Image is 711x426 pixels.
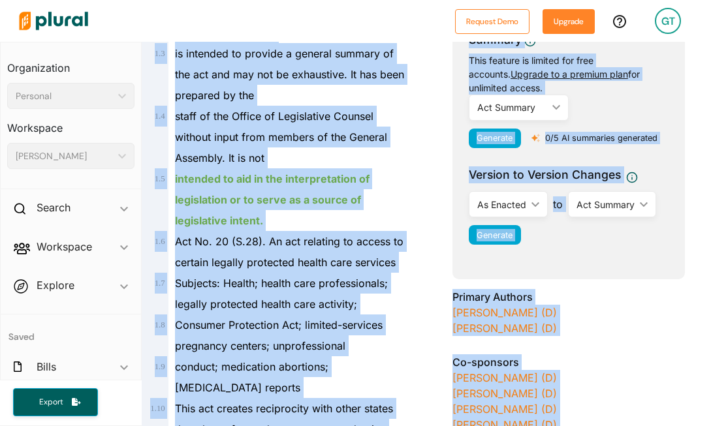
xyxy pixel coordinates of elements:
ins: intended to aid in the interpretation of legislation or to serve as a source of legislative intent. [175,172,370,227]
span: 1 . 9 [155,362,165,371]
button: Export [13,388,98,416]
span: is intended to provide a general summary of the act and may not be exhaustive. It has been prepar... [175,47,404,102]
div: Act Summary [577,198,635,211]
span: 1 . 7 [155,279,165,288]
span: Generate [477,133,513,143]
button: Request Demo [455,9,529,34]
div: Act Summary [477,100,547,114]
span: 1 . 5 [155,174,165,183]
span: Generate [477,230,513,240]
span: Act No. 20 (S.28). An act relating to access to certain legally protected health care services [175,235,403,269]
p: 0/5 AI summaries generated [545,132,657,144]
span: 1 . 8 [155,320,165,329]
span: Consumer Protection Act; limited-services pregnancy centers; unprofessional [175,318,383,352]
a: [PERSON_NAME] (D) [452,306,557,319]
a: Request Demo [455,14,529,28]
span: to [548,196,568,212]
a: Upgrade to a premium plan [511,68,628,80]
h4: Saved [1,314,141,346]
div: [PERSON_NAME] [16,149,113,163]
div: As Enacted [477,198,526,211]
h3: Workspace [7,109,134,138]
button: Generate [469,225,521,245]
span: Version to Version Changes [469,166,621,183]
div: Personal [16,89,113,103]
a: [PERSON_NAME] (D) [452,403,557,416]
span: 1 . 4 [155,112,165,121]
h3: Organization [7,49,134,78]
h3: Primary Authors [452,289,685,305]
a: [PERSON_NAME] (D) [452,387,557,400]
h3: Co-sponsors [452,354,685,370]
span: 1 . 10 [150,404,165,413]
span: conduct; medication abortions; [MEDICAL_DATA] reports [175,360,328,394]
h2: Search [37,200,71,215]
span: 1 . 6 [155,237,165,246]
h2: Workspace [37,239,92,254]
div: GT [655,8,681,34]
span: staff of the Office of Legislative Counsel without input from members of the General Assembly. It... [175,110,387,164]
a: Upgrade [543,14,595,28]
a: [PERSON_NAME] (D) [452,322,557,335]
h2: Bills [37,359,56,374]
span: Subjects: Health; health care professionals; legally protected health care activity; [175,277,388,311]
span: Export [30,397,72,408]
button: Generate [469,129,521,148]
a: GT [644,3,691,39]
a: [PERSON_NAME] (D) [452,371,557,384]
div: This feature is limited for free accounts. for unlimited access. [469,53,669,95]
button: Upgrade [543,9,595,34]
span: 1 . 3 [155,49,165,58]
